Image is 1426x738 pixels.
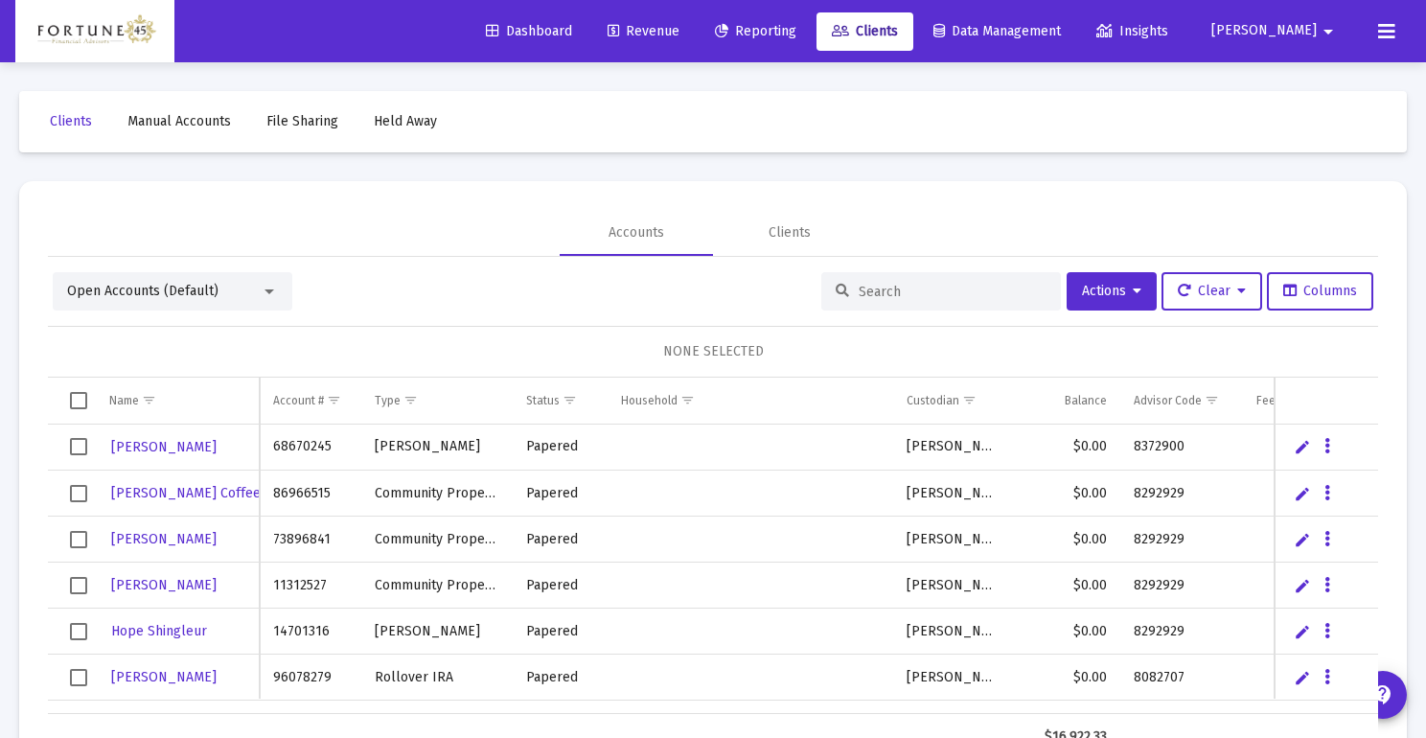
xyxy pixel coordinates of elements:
[486,23,572,39] span: Dashboard
[1120,378,1243,424] td: Column Advisor Code
[358,103,452,141] a: Held Away
[933,23,1061,39] span: Data Management
[1294,669,1311,686] a: Edit
[111,669,217,685] span: [PERSON_NAME]
[70,438,87,455] div: Select row
[1006,425,1120,471] td: $0.00
[1006,378,1120,424] td: Column Balance
[260,563,361,609] td: 11312527
[1006,517,1120,563] td: $0.00
[1082,283,1141,299] span: Actions
[70,577,87,594] div: Select row
[563,393,577,407] span: Show filter options for column 'Status'
[30,12,160,51] img: Dashboard
[526,668,594,687] div: Papered
[816,12,913,51] a: Clients
[260,517,361,563] td: 73896841
[50,113,92,129] span: Clients
[609,223,664,242] div: Accounts
[893,609,1006,655] td: [PERSON_NAME]
[142,393,156,407] span: Show filter options for column 'Name'
[1243,378,1389,424] td: Column Fee Structure(s)
[1065,393,1107,408] div: Balance
[1294,485,1311,502] a: Edit
[127,113,231,129] span: Manual Accounts
[70,669,87,686] div: Select row
[260,471,361,517] td: 86966515
[1120,517,1243,563] td: 8292929
[361,655,513,701] td: Rollover IRA
[608,23,679,39] span: Revenue
[1006,563,1120,609] td: $0.00
[621,393,678,408] div: Household
[70,485,87,502] div: Select row
[1178,283,1246,299] span: Clear
[1120,471,1243,517] td: 8292929
[832,23,898,39] span: Clients
[260,609,361,655] td: 14701316
[1294,438,1311,455] a: Edit
[1120,655,1243,701] td: 8082707
[893,517,1006,563] td: [PERSON_NAME]
[70,623,87,640] div: Select row
[1205,393,1219,407] span: Show filter options for column 'Advisor Code'
[109,663,218,691] a: [PERSON_NAME]
[361,471,513,517] td: Community Property
[1256,393,1340,408] div: Fee Structure(s)
[1096,23,1168,39] span: Insights
[962,393,977,407] span: Show filter options for column 'Custodian'
[109,393,139,408] div: Name
[361,563,513,609] td: Community Property
[526,437,594,456] div: Papered
[1294,531,1311,548] a: Edit
[361,609,513,655] td: [PERSON_NAME]
[111,531,217,547] span: [PERSON_NAME]
[680,393,695,407] span: Show filter options for column 'Household'
[1120,563,1243,609] td: 8292929
[374,113,437,129] span: Held Away
[260,425,361,471] td: 68670245
[526,393,560,408] div: Status
[327,393,341,407] span: Show filter options for column 'Account #'
[526,576,594,595] div: Papered
[266,113,338,129] span: File Sharing
[700,12,812,51] a: Reporting
[361,517,513,563] td: Community Property
[109,571,218,599] a: [PERSON_NAME]
[70,531,87,548] div: Select row
[1188,12,1363,50] button: [PERSON_NAME]
[273,393,324,408] div: Account #
[34,103,107,141] a: Clients
[361,378,513,424] td: Column Type
[1134,393,1202,408] div: Advisor Code
[1211,23,1317,39] span: [PERSON_NAME]
[109,525,218,553] a: [PERSON_NAME]
[715,23,796,39] span: Reporting
[361,425,513,471] td: [PERSON_NAME]
[893,425,1006,471] td: [PERSON_NAME]
[70,392,87,409] div: Select all
[1120,425,1243,471] td: 8372900
[109,479,263,507] a: [PERSON_NAME] Coffee
[1120,609,1243,655] td: 8292929
[1317,12,1340,51] mat-icon: arrow_drop_down
[67,283,218,299] span: Open Accounts (Default)
[111,439,217,455] span: [PERSON_NAME]
[109,433,218,461] a: [PERSON_NAME]
[1081,12,1184,51] a: Insights
[1294,577,1311,594] a: Edit
[1283,283,1357,299] span: Columns
[260,655,361,701] td: 96078279
[109,617,209,645] a: Hope Shingleur
[111,623,207,639] span: Hope Shingleur
[1267,272,1373,311] button: Columns
[608,378,892,424] td: Column Household
[893,655,1006,701] td: [PERSON_NAME]
[63,342,1363,361] div: NONE SELECTED
[918,12,1076,51] a: Data Management
[907,393,959,408] div: Custodian
[526,484,594,503] div: Papered
[893,563,1006,609] td: [PERSON_NAME]
[403,393,418,407] span: Show filter options for column 'Type'
[1294,623,1311,640] a: Edit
